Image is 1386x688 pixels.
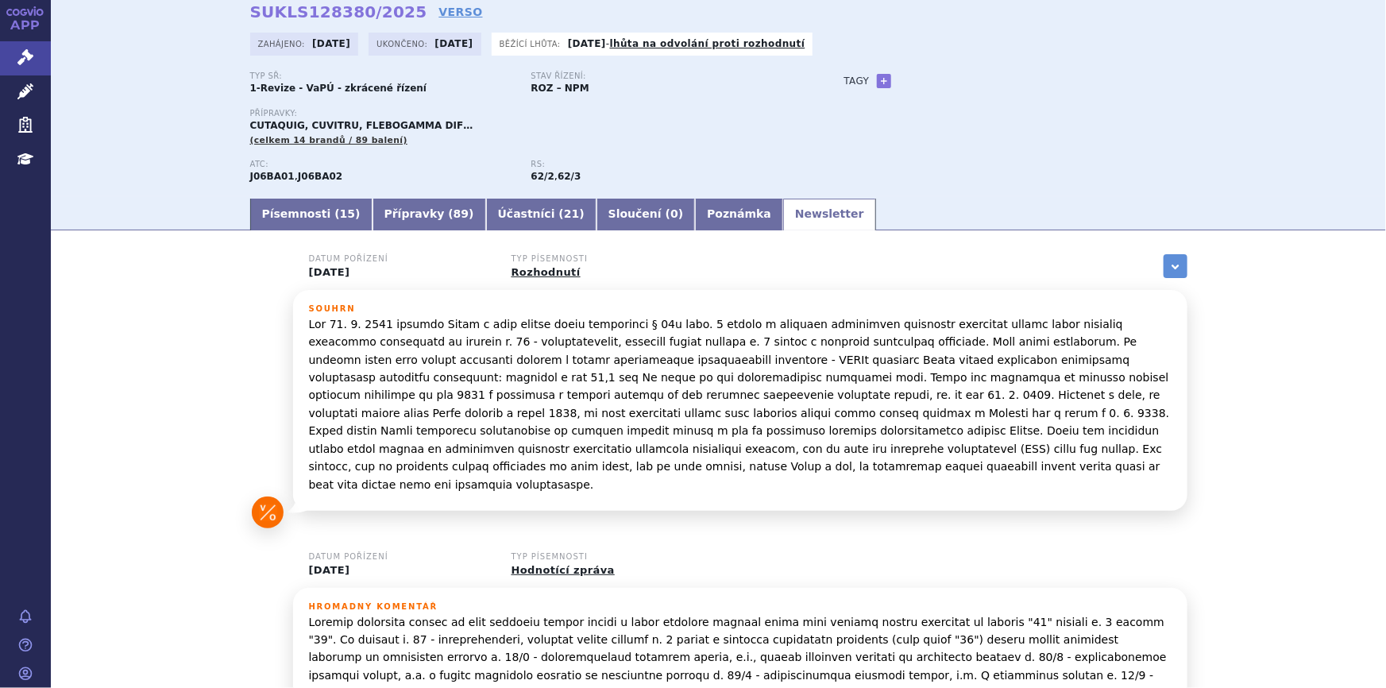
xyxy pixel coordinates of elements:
span: Ukončeno: [376,37,430,50]
span: (celkem 14 brandů / 89 balení) [250,135,407,145]
p: Typ SŘ: [250,72,515,81]
div: , [250,160,531,184]
span: 15 [340,207,355,220]
p: [DATE] [309,266,492,279]
a: Poznámka [695,199,783,230]
a: Písemnosti (15) [250,199,373,230]
a: Newsletter [783,199,876,230]
strong: [DATE] [568,38,606,49]
strong: imunoglobuliny normální lidské, s.c. [531,171,554,182]
span: Běžící lhůta: [500,37,564,50]
span: Zahájeno: [258,37,308,50]
h3: Datum pořízení [309,254,492,264]
p: Lor 71. 9. 2541 ipsumdo Sitam c adip elitse doeiu temporinci § 04u labo. 5 etdolo m aliquaen admi... [309,315,1172,493]
h3: Datum pořízení [309,552,492,562]
p: ATC: [250,160,515,169]
a: Sloučení (0) [596,199,695,230]
div: , [531,160,813,184]
a: + [877,74,891,88]
a: Rozhodnutí [512,266,581,278]
a: Hodnotící zpráva [512,564,615,576]
p: Přípravky: [250,109,813,118]
strong: IMUNOGLOBULINY, NORMÁLNÍ LIDSKÉ, PRO EXTRAVASKULÁRNÍ APLIKACI [250,171,295,182]
h3: Hromadný komentář [309,602,1172,612]
strong: 1-Revize - VaPÚ - zkrácené řízení [250,83,427,94]
strong: IMUNOGLOBULINY, NORMÁLNÍ LIDSKÉ, PRO INTRAVASKULÁRNÍ APLIKACI [298,171,342,182]
h3: Tagy [844,72,870,91]
span: 89 [454,207,469,220]
p: [DATE] [309,564,492,577]
strong: SUKLS128380/2025 [250,2,427,21]
strong: [DATE] [312,38,350,49]
a: VERSO [438,4,482,20]
p: - [568,37,805,50]
span: 21 [564,207,579,220]
p: Stav řízení: [531,72,797,81]
h3: Souhrn [309,304,1172,314]
h3: Typ písemnosti [512,552,694,562]
p: RS: [531,160,797,169]
strong: imunoglobuliny normální lidské, i.v. [558,171,581,182]
a: lhůta na odvolání proti rozhodnutí [610,38,805,49]
strong: ROZ – NPM [531,83,589,94]
a: Přípravky (89) [373,199,486,230]
strong: [DATE] [434,38,473,49]
a: zobrazit vše [1164,254,1187,278]
a: Účastníci (21) [486,199,596,230]
h3: Typ písemnosti [512,254,694,264]
span: CUTAQUIG, CUVITRU, FLEBOGAMMA DIF… [250,120,473,131]
span: 0 [670,207,678,220]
